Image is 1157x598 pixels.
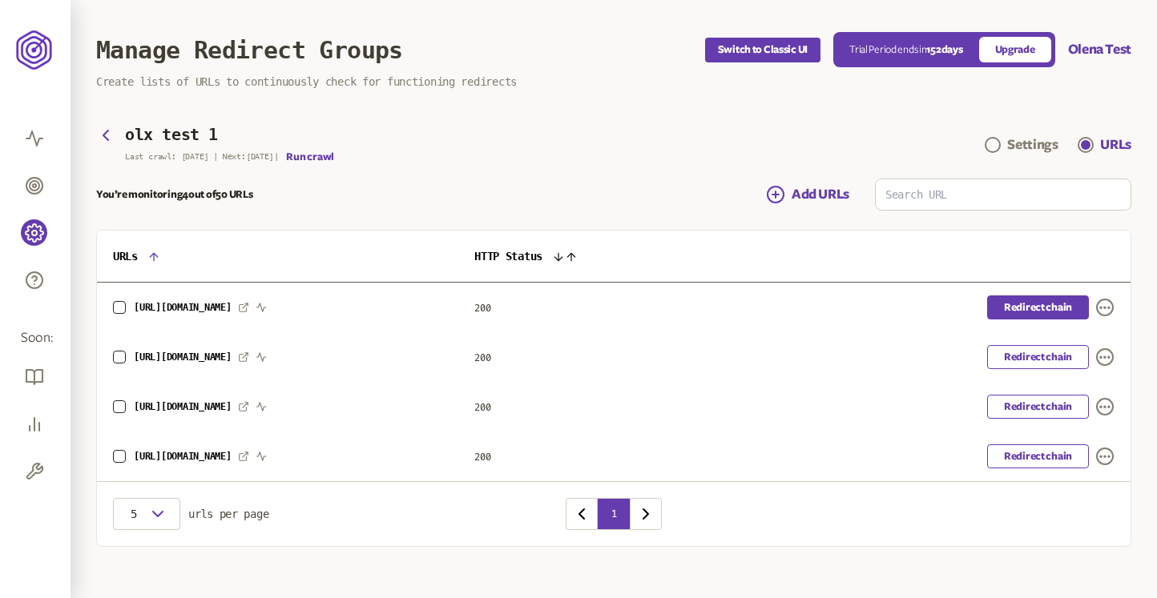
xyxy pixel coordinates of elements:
div: Navigation [985,135,1131,155]
p: Create lists of URLs to continuously check for functioning redirects [96,75,1131,88]
span: HTTP Status [474,250,542,263]
p: Trial Period ends in [849,43,962,56]
a: Redirect chain [987,345,1089,369]
span: Add URLs [792,185,849,204]
span: 5 [126,508,142,520]
span: [URL][DOMAIN_NAME] [134,302,232,313]
a: URLs [1078,135,1131,155]
span: [URL][DOMAIN_NAME] [134,451,232,462]
button: 1 [598,498,630,530]
a: Settings [985,135,1058,155]
a: Redirect chain [987,444,1089,468]
button: Run crawl [286,151,333,163]
button: 5 [113,498,180,530]
button: Olena Test [1068,40,1131,59]
a: Redirect chain [987,295,1089,319]
span: urls per page [188,508,268,520]
a: Upgrade [979,37,1051,62]
span: 200 [474,303,490,314]
span: 200 [474,452,490,463]
input: Search URL [876,179,1131,210]
p: Last crawl: [DATE] | Next: [DATE] | [125,152,278,162]
span: 200 [474,402,490,413]
a: Add URLs [766,185,849,204]
span: 152 days [926,44,962,55]
span: 200 [474,352,490,363]
span: URLs [113,250,138,263]
div: Settings [1007,135,1058,155]
h3: olx test 1 [125,126,218,144]
span: [URL][DOMAIN_NAME] [134,351,232,363]
p: You’re monitoring 4 out of 50 URLs [96,188,252,201]
div: URLs [1100,135,1131,155]
h1: Manage Redirect Groups [96,36,403,64]
span: Soon: [21,329,50,347]
button: Switch to Classic UI [705,38,820,62]
a: Redirect chain [987,395,1089,419]
span: [URL][DOMAIN_NAME] [134,401,232,412]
